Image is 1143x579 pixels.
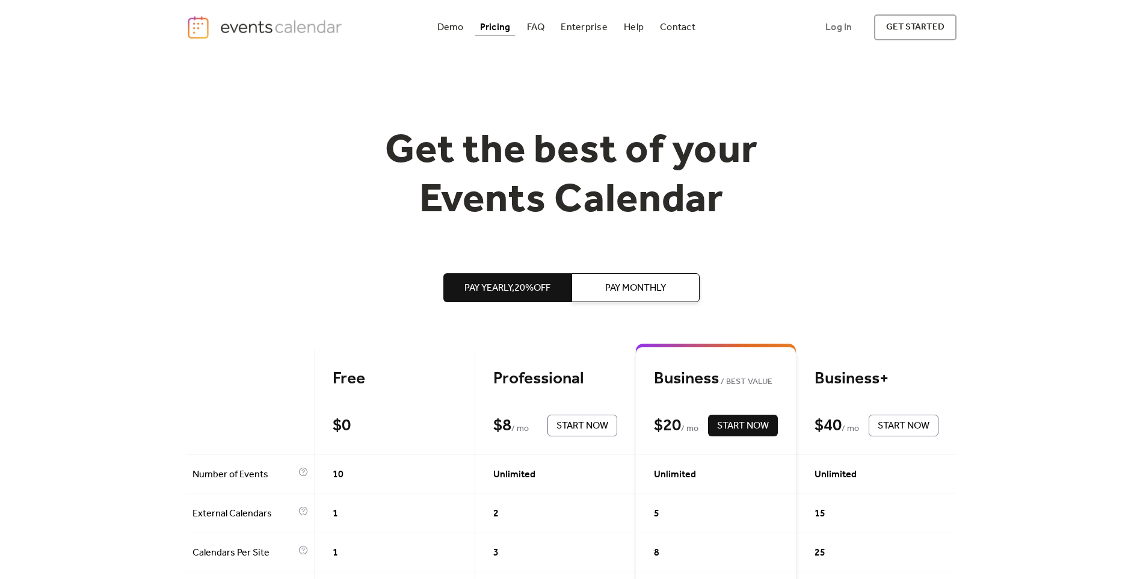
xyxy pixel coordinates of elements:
a: Contact [655,19,700,36]
button: Pay Monthly [571,273,700,302]
div: Free [333,368,457,389]
div: Professional [493,368,617,389]
div: Business [654,368,778,389]
span: 5 [654,507,659,521]
span: / mo [681,422,698,436]
div: Help [624,24,644,31]
div: $ 20 [654,415,681,436]
a: home [186,15,345,40]
div: $ 40 [815,415,842,436]
span: 25 [815,546,825,560]
span: / mo [511,422,529,436]
span: External Calendars [193,507,295,521]
div: $ 0 [333,415,351,436]
div: Demo [437,24,464,31]
div: Enterprise [561,24,607,31]
a: Log In [813,14,864,40]
a: Enterprise [556,19,612,36]
span: 3 [493,546,499,560]
div: Pricing [480,24,511,31]
a: Pricing [475,19,516,36]
span: 1 [333,546,338,560]
span: Pay Monthly [605,281,666,296]
button: Start Now [708,415,778,436]
span: 1 [333,507,338,521]
div: FAQ [527,24,545,31]
span: Unlimited [815,468,857,482]
h1: Get the best of your Events Calendar [340,127,803,225]
span: Start Now [878,419,929,433]
span: Unlimited [654,468,696,482]
div: $ 8 [493,415,511,436]
button: Start Now [869,415,938,436]
span: Number of Events [193,468,295,482]
span: Pay Yearly, 20% off [464,281,550,296]
span: Unlimited [493,468,535,482]
button: Start Now [547,415,617,436]
span: Start Now [717,419,769,433]
div: Business+ [815,368,938,389]
span: BEST VALUE [719,375,772,389]
a: get started [874,14,957,40]
a: Help [619,19,649,36]
span: 2 [493,507,499,521]
span: 10 [333,468,344,482]
span: 15 [815,507,825,521]
span: / mo [842,422,859,436]
div: Contact [660,24,695,31]
button: Pay Yearly,20%off [443,273,571,302]
a: Demo [433,19,469,36]
a: FAQ [522,19,550,36]
span: Calendars Per Site [193,546,295,560]
span: 8 [654,546,659,560]
span: Start Now [556,419,608,433]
